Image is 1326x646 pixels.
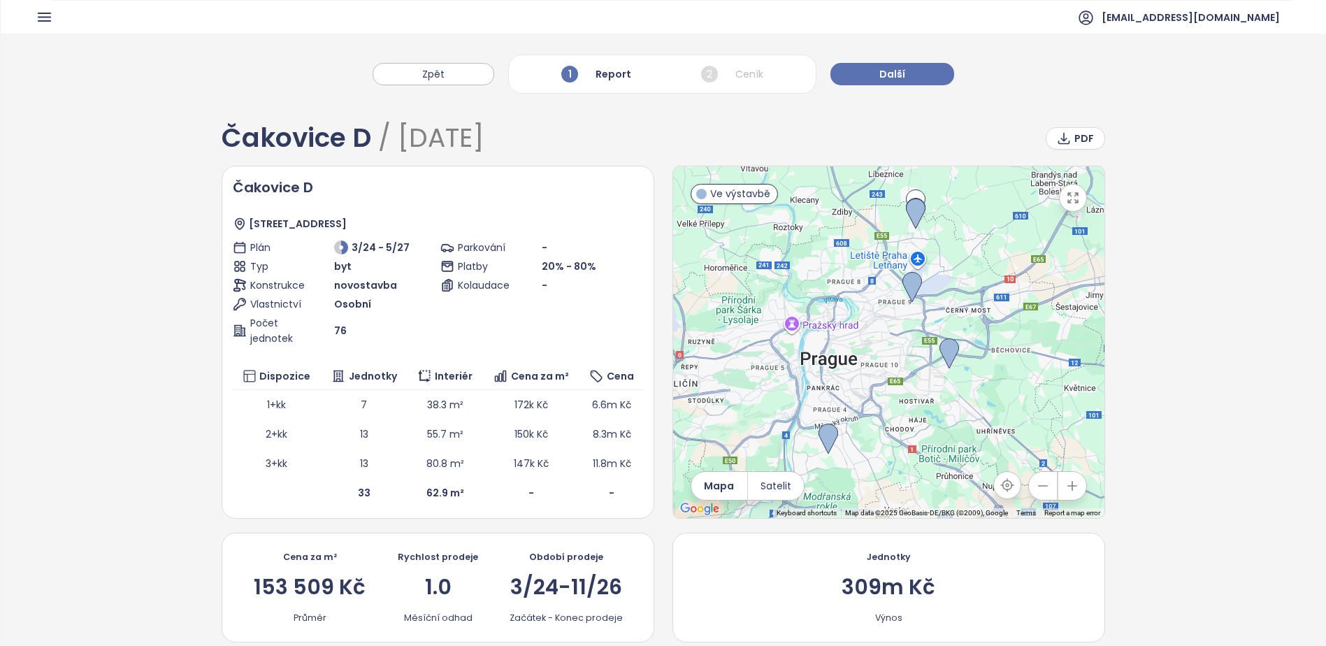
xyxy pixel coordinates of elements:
[250,240,301,255] span: Plán
[1016,509,1036,517] a: Terms (opens in new tab)
[514,398,548,412] span: 172k Kč
[249,216,347,231] span: [STREET_ADDRESS]
[408,390,482,419] td: 38.3 m²
[677,500,723,518] img: Google
[609,486,614,500] b: -
[250,296,301,312] span: Vlastnictví
[250,278,301,293] span: Konstrukce
[592,398,631,412] span: 6.6m Kč
[435,368,473,384] span: Interiér
[408,419,482,449] td: 55.7 m²
[334,323,347,338] span: 76
[698,62,767,86] div: Ceník
[458,259,508,274] span: Platby
[222,125,484,152] div: Čakovice D
[398,551,478,564] div: Rychlost prodeje
[558,62,635,86] div: Report
[1074,131,1094,146] span: PDF
[254,577,366,598] div: 153 509 Kč
[542,278,547,293] span: -
[334,296,371,312] span: Osobní
[561,66,578,82] span: 1
[677,500,723,518] a: Open this area in Google Maps (opens a new window)
[593,427,631,441] span: 8.3m Kč
[704,478,734,494] span: Mapa
[408,449,482,478] td: 80.8 m²
[542,241,547,254] span: -
[233,390,321,419] td: 1+kk
[528,486,534,500] b: -
[250,259,301,274] span: Typ
[371,120,484,156] span: / [DATE]
[334,259,352,274] span: byt
[458,278,508,293] span: Kolaudace
[607,368,634,384] span: Cena
[879,66,905,82] span: Další
[842,577,935,598] div: 309m Kč
[321,390,408,419] td: 7
[761,478,791,494] span: Satelit
[349,368,397,384] span: Jednotky
[334,278,397,293] span: novostavba
[283,551,337,564] div: Cena za m²
[510,612,623,624] div: Začátek - Konec prodeje
[511,368,569,384] span: Cena za m²
[426,486,464,500] b: 62.9 m²
[358,486,370,500] b: 33
[514,427,548,441] span: 150k Kč
[845,509,1008,517] span: Map data ©2025 GeoBasis-DE/BKG (©2009), Google
[233,449,321,478] td: 3+kk
[542,259,596,273] span: 20% - 80%
[352,240,410,255] span: 3/24 - 5/27
[373,63,494,85] button: Zpět
[748,472,804,500] button: Satelit
[710,186,770,201] span: Ve výstavbě
[233,419,321,449] td: 2+kk
[875,612,902,624] div: Výnos
[777,508,837,518] button: Keyboard shortcuts
[294,612,326,624] div: Průměr
[233,178,313,197] span: Čakovice D
[1102,1,1280,34] span: [EMAIL_ADDRESS][DOMAIN_NAME]
[250,315,301,346] span: Počet jednotek
[830,63,954,85] button: Další
[510,577,622,598] div: 3/24-11/26
[701,66,718,82] span: 2
[425,577,452,598] div: 1.0
[259,368,310,384] span: Dispozice
[422,66,445,82] span: Zpět
[321,419,408,449] td: 13
[404,612,473,624] div: Měsíční odhad
[1046,127,1105,150] button: PDF
[867,551,911,564] div: Jednotky
[458,240,508,255] span: Parkování
[593,457,631,471] span: 11.8m Kč
[529,551,603,564] div: Období prodeje
[321,449,408,478] td: 13
[691,472,747,500] button: Mapa
[514,457,549,471] span: 147k Kč
[1044,509,1100,517] a: Report a map error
